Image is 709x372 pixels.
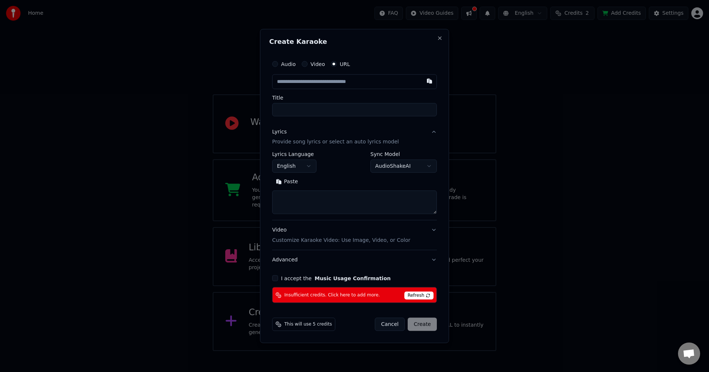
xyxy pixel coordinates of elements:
[272,226,410,244] div: Video
[272,128,287,135] div: Lyrics
[281,276,391,281] label: I accept the
[272,152,437,220] div: LyricsProvide song lyrics or select an auto lyrics model
[272,138,399,146] p: Provide song lyrics or select an auto lyrics model
[272,250,437,270] button: Advanced
[284,292,380,298] span: Insufficient credits. Click here to add more.
[340,61,350,66] label: URL
[269,38,440,45] h2: Create Karaoke
[284,321,332,327] span: This will use 5 credits
[404,292,434,300] span: Refresh
[272,220,437,250] button: VideoCustomize Karaoke Video: Use Image, Video, or Color
[315,276,391,281] button: I accept the
[311,61,325,66] label: Video
[281,61,296,66] label: Audio
[272,122,437,152] button: LyricsProvide song lyrics or select an auto lyrics model
[370,152,437,157] label: Sync Model
[272,152,316,157] label: Lyrics Language
[272,95,437,100] label: Title
[272,176,302,188] button: Paste
[375,318,405,331] button: Cancel
[272,237,410,244] p: Customize Karaoke Video: Use Image, Video, or Color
